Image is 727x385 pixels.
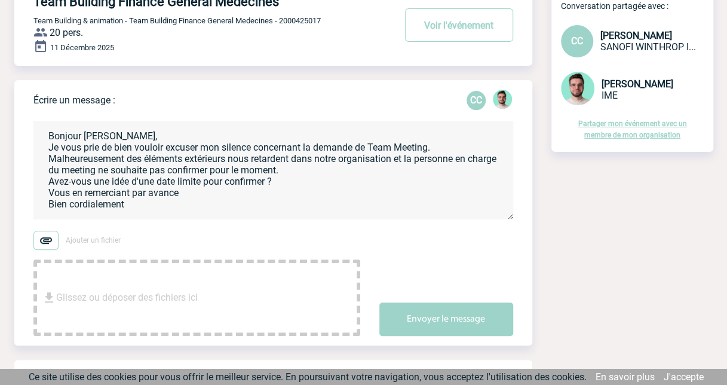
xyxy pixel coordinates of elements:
[42,291,56,305] img: file_download.svg
[33,16,321,25] span: Team Building & animation - Team Building Finance General Medecines - 2000425017
[596,371,655,383] a: En savoir plus
[571,35,583,47] span: CC
[602,78,673,90] span: [PERSON_NAME]
[602,90,618,101] span: IME
[561,1,713,11] p: Conversation partagée avec :
[664,371,704,383] a: J'accepte
[467,91,486,110] div: Christelle CIROU
[561,72,594,105] img: 121547-2.png
[578,120,687,139] a: Partager mon événement avec un membre de mon organisation
[467,91,486,110] p: CC
[56,268,198,328] span: Glissez ou déposer des fichiers ici
[50,43,114,52] span: 11 Décembre 2025
[493,90,512,111] div: Benjamin ROLAND
[379,302,513,336] button: Envoyer le message
[493,90,512,109] img: 121547-2.png
[66,236,121,245] span: Ajouter un fichier
[600,41,696,53] span: SANOFI WINTHROP INDUSTRIE
[50,27,83,38] span: 20 pers.
[29,371,587,383] span: Ce site utilise des cookies pour vous offrir le meilleur service. En poursuivant votre navigation...
[405,8,513,42] button: Voir l'événement
[600,30,672,41] span: [PERSON_NAME]
[33,94,115,106] p: Écrire un message :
